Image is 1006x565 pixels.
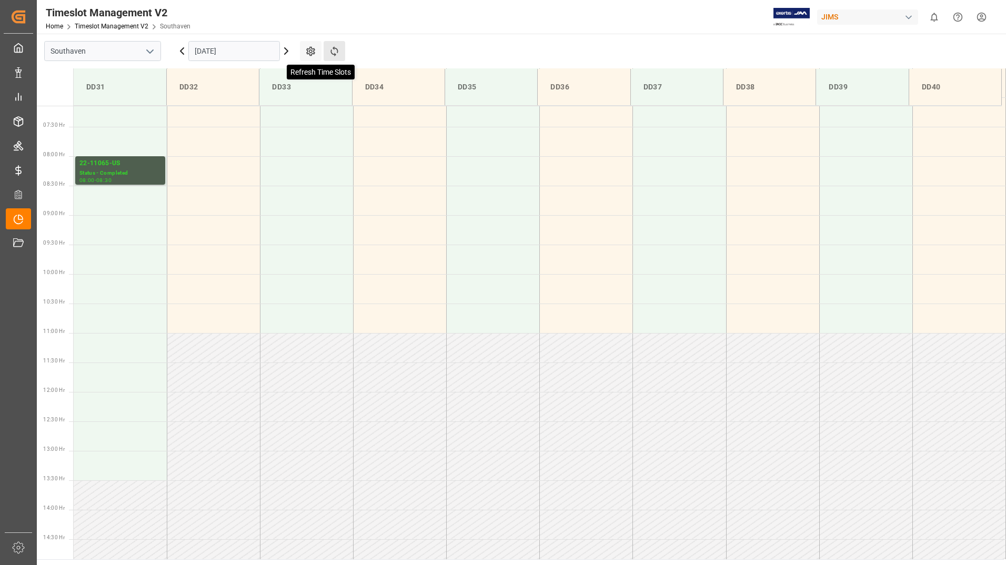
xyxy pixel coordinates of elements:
div: Status - Completed [79,169,161,178]
div: DD34 [361,77,436,97]
button: Help Center [946,5,970,29]
span: 09:30 Hr [43,240,65,246]
div: JIMS [817,9,918,25]
span: 13:30 Hr [43,476,65,481]
div: DD31 [82,77,158,97]
a: Home [46,23,63,30]
div: 22-11065-US [79,158,161,169]
span: 12:00 Hr [43,387,65,393]
input: DD.MM.YYYY [188,41,280,61]
div: 08:30 [96,178,112,183]
button: open menu [142,43,157,59]
button: show 0 new notifications [922,5,946,29]
div: DD39 [824,77,900,97]
button: JIMS [817,7,922,27]
div: DD36 [546,77,621,97]
span: 08:00 Hr [43,152,65,157]
a: Timeslot Management V2 [75,23,148,30]
span: 11:00 Hr [43,328,65,334]
div: 08:00 [79,178,95,183]
div: - [95,178,96,183]
div: Timeslot Management V2 [46,5,190,21]
span: 14:30 Hr [43,534,65,540]
span: 14:00 Hr [43,505,65,511]
div: DD33 [268,77,343,97]
div: DD32 [175,77,250,97]
div: DD35 [454,77,529,97]
span: 08:30 Hr [43,181,65,187]
span: 11:30 Hr [43,358,65,364]
img: Exertis%20JAM%20-%20Email%20Logo.jpg_1722504956.jpg [773,8,810,26]
div: DD37 [639,77,715,97]
span: 07:30 Hr [43,122,65,128]
div: DD40 [918,77,993,97]
div: DD38 [732,77,807,97]
span: 09:00 Hr [43,210,65,216]
span: 13:00 Hr [43,446,65,452]
span: 12:30 Hr [43,417,65,422]
span: 10:00 Hr [43,269,65,275]
input: Type to search/select [44,41,161,61]
span: 10:30 Hr [43,299,65,305]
